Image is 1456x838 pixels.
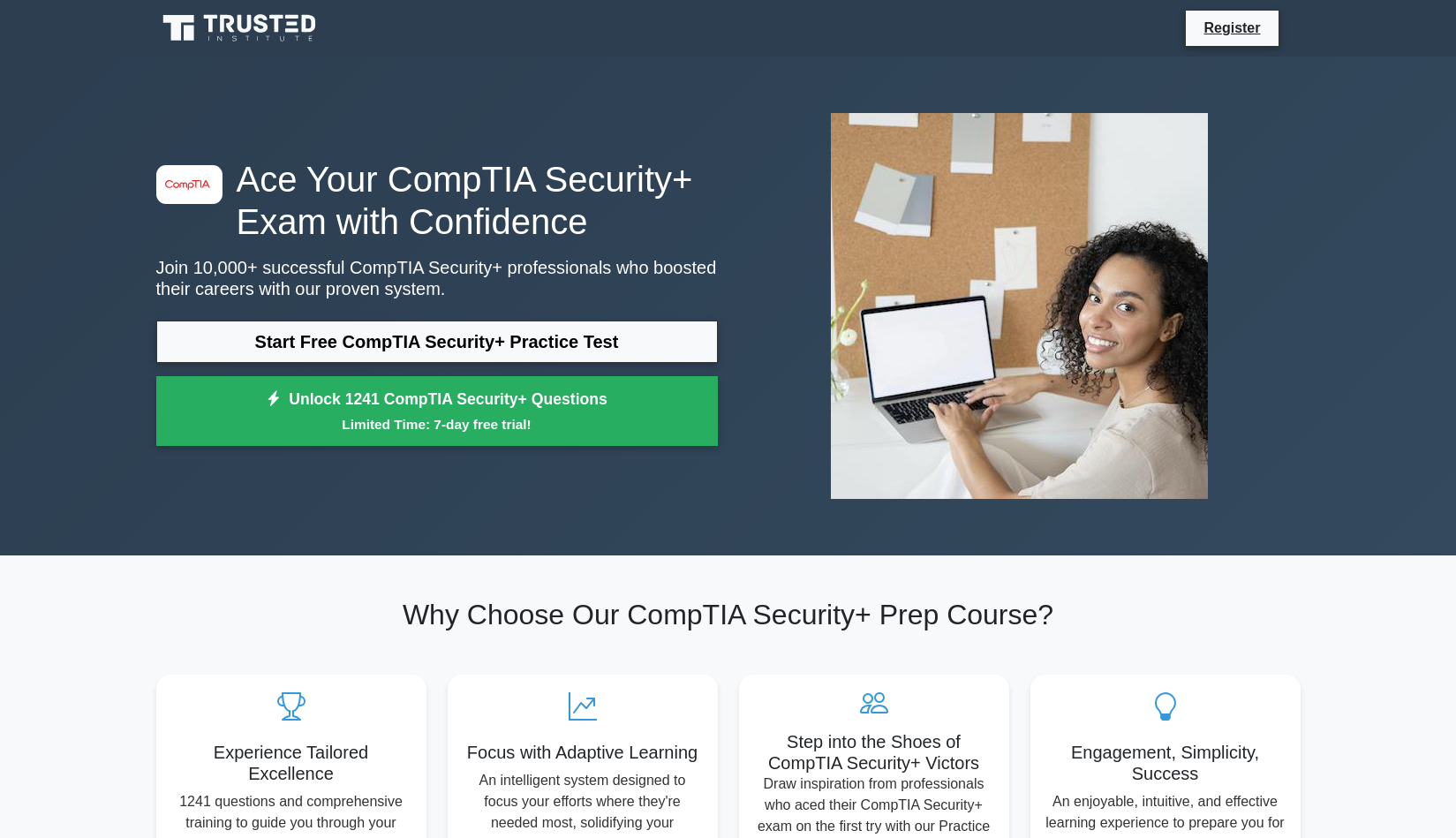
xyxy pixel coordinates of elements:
[170,742,412,784] h5: Experience Tailored Excellence
[753,731,995,774] h5: Step into the Shoes of CompTIA Security+ Victors
[156,158,718,243] h1: Ace Your CompTIA Security+ Exam with Confidence
[156,257,718,299] p: Join 10,000+ successful CompTIA Security+ professionals who boosted their careers with our proven...
[156,321,718,363] a: Start Free CompTIA Security+ Practice Test
[462,742,704,763] h5: Focus with Adaptive Learning
[1193,17,1271,39] a: Register
[156,376,718,447] a: Unlock 1241 CompTIA Security+ QuestionsLimited Time: 7-day free trial!
[178,414,696,434] small: Limited Time: 7-day free trial!
[156,598,1301,631] h2: Why Choose Our CompTIA Security+ Prep Course?
[1045,742,1286,784] h5: Engagement, Simplicity, Success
